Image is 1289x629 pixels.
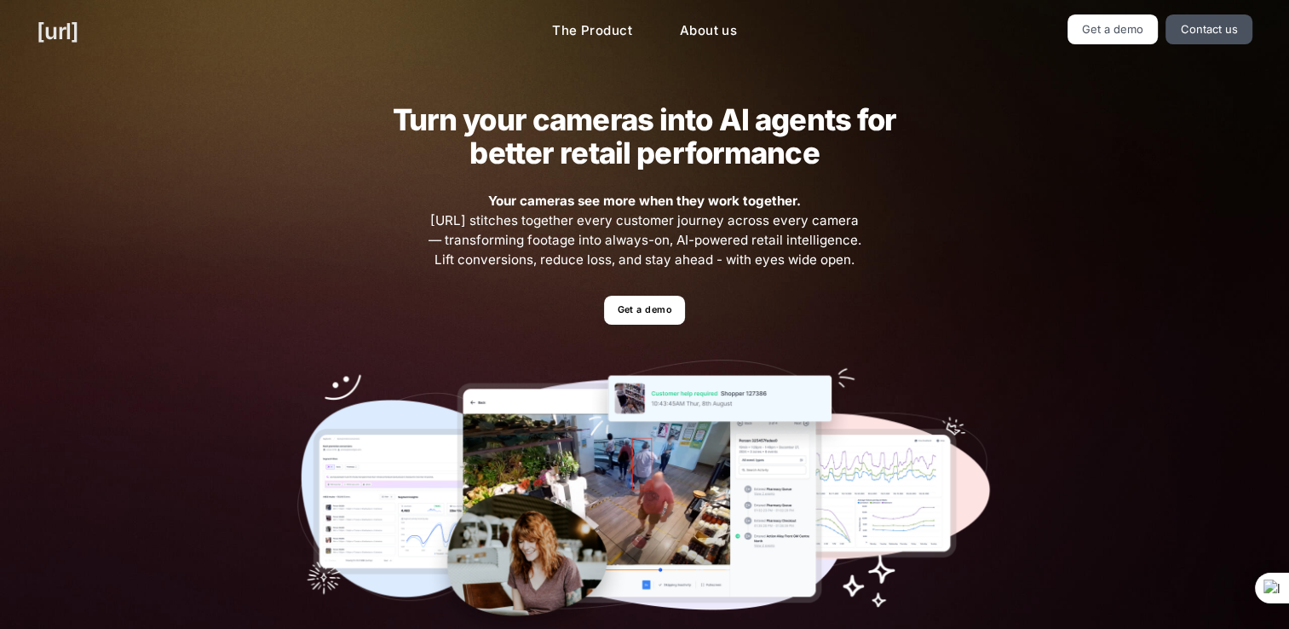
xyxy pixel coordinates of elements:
[538,14,646,48] a: The Product
[488,193,801,209] strong: Your cameras see more when they work together.
[365,103,923,170] h2: Turn your cameras into AI agents for better retail performance
[1165,14,1252,44] a: Contact us
[1067,14,1159,44] a: Get a demo
[37,14,78,48] a: [URL]
[604,296,685,326] a: Get a demo
[426,192,864,269] span: [URL] stitches together every customer journey across every camera — transforming footage into al...
[666,14,751,48] a: About us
